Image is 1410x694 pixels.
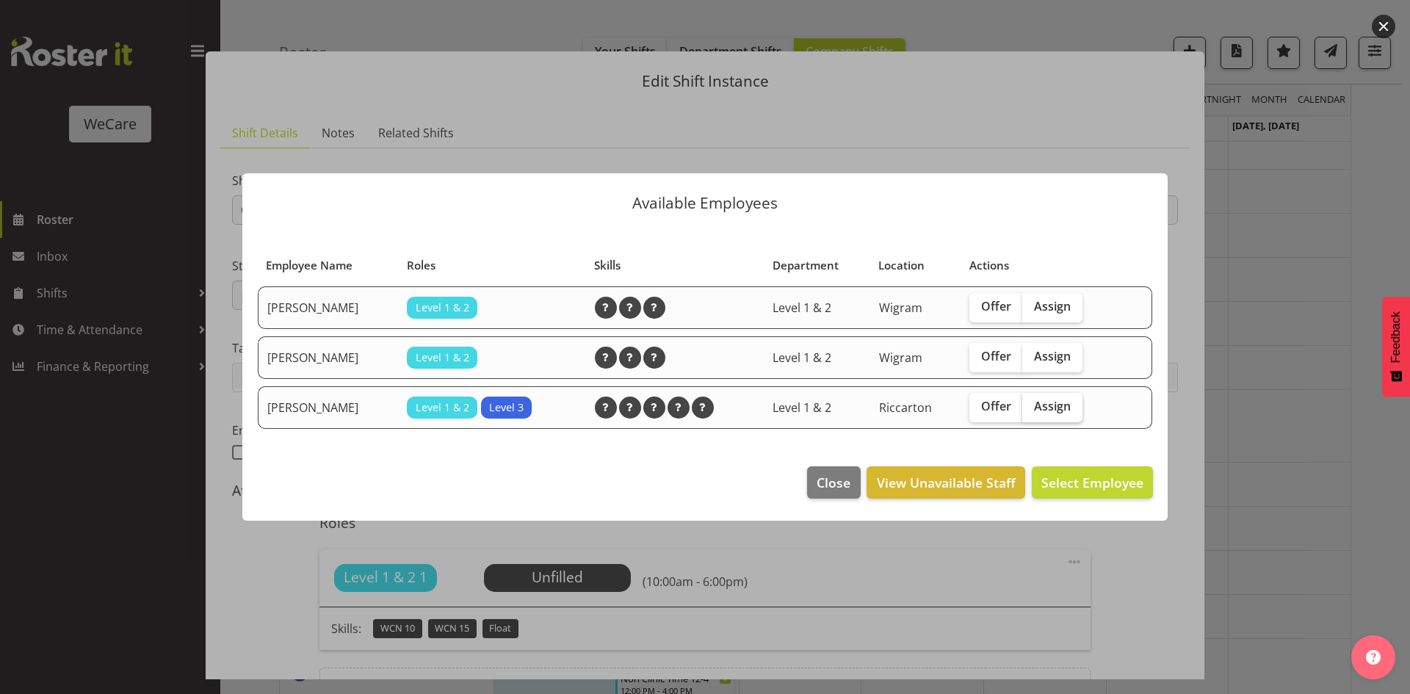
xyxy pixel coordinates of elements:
[257,195,1153,211] p: Available Employees
[981,349,1011,364] span: Offer
[878,257,925,274] span: Location
[867,466,1024,499] button: View Unavailable Staff
[879,400,932,416] span: Riccarton
[416,350,469,366] span: Level 1 & 2
[1034,299,1071,314] span: Assign
[773,400,831,416] span: Level 1 & 2
[817,473,850,492] span: Close
[1032,466,1153,499] button: Select Employee
[773,350,831,366] span: Level 1 & 2
[1366,650,1381,665] img: help-xxl-2.png
[969,257,1009,274] span: Actions
[1041,474,1143,491] span: Select Employee
[773,257,839,274] span: Department
[879,350,922,366] span: Wigram
[489,400,524,416] span: Level 3
[1034,349,1071,364] span: Assign
[1389,311,1403,363] span: Feedback
[1034,399,1071,413] span: Assign
[807,466,860,499] button: Close
[594,257,621,274] span: Skills
[266,257,352,274] span: Employee Name
[416,400,469,416] span: Level 1 & 2
[981,399,1011,413] span: Offer
[407,257,435,274] span: Roles
[258,336,398,379] td: [PERSON_NAME]
[258,386,398,429] td: [PERSON_NAME]
[773,300,831,316] span: Level 1 & 2
[879,300,922,316] span: Wigram
[981,299,1011,314] span: Offer
[258,286,398,329] td: [PERSON_NAME]
[877,473,1016,492] span: View Unavailable Staff
[1382,297,1410,397] button: Feedback - Show survey
[416,300,469,316] span: Level 1 & 2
